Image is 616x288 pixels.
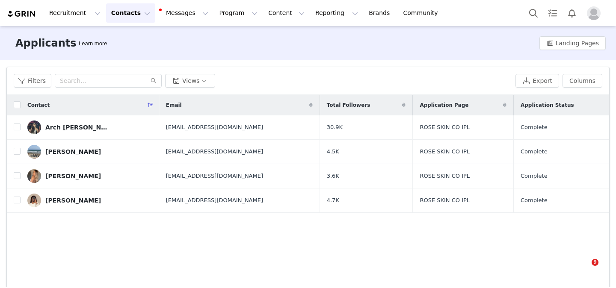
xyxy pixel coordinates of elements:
span: ROSE SKIN CO IPL [420,123,470,132]
span: 30.9K [327,123,343,132]
span: Complete [521,196,548,205]
span: ROSE SKIN CO IPL [420,147,470,156]
button: Export [515,74,559,88]
button: Search [524,3,543,23]
img: 3a2d2200-f6c7-4a2c-a78f-47e8c7a90ae7.jpg [27,169,41,183]
span: 4.7K [327,196,339,205]
button: Landing Pages [539,36,606,50]
span: ROSE SKIN CO IPL [420,196,470,205]
button: Reporting [310,3,363,23]
a: [PERSON_NAME] [27,169,152,183]
button: Messages [156,3,213,23]
img: placeholder-profile.jpg [587,6,601,20]
span: [EMAIL_ADDRESS][DOMAIN_NAME] [166,172,263,180]
button: Views [165,74,215,88]
img: 4106c071-c4b8-45e5-8b92-be8e512bc303.jpg [27,194,41,207]
a: Brands [364,3,397,23]
a: Community [398,3,447,23]
button: Columns [563,74,602,88]
button: Program [214,3,263,23]
a: Tasks [543,3,562,23]
a: [PERSON_NAME] [27,145,152,159]
span: Complete [521,147,548,156]
button: Profile [582,6,609,20]
i: icon: search [151,78,157,84]
h3: Applicants [15,35,77,51]
span: Application Status [521,101,574,109]
div: [PERSON_NAME] [45,148,101,155]
span: ROSE SKIN CO IPL [420,172,470,180]
img: edb20bd5-004a-4d56-824d-509a61176c61.jpg [27,145,41,159]
div: Arch [PERSON_NAME] [45,124,110,131]
span: Complete [521,123,548,132]
img: grin logo [7,10,37,18]
div: [PERSON_NAME] [45,173,101,179]
span: [EMAIL_ADDRESS][DOMAIN_NAME] [166,123,263,132]
iframe: Intercom live chat [574,259,595,279]
a: Arch [PERSON_NAME] [27,120,152,134]
span: Complete [521,172,548,180]
input: Search... [55,74,162,88]
span: Contact [27,101,50,109]
div: [PERSON_NAME] [45,197,101,204]
span: 9 [592,259,598,266]
span: 4.5K [327,147,339,156]
span: Total Followers [327,101,370,109]
span: Application Page [420,101,468,109]
span: [EMAIL_ADDRESS][DOMAIN_NAME] [166,196,263,205]
span: Email [166,101,182,109]
a: [PERSON_NAME] [27,194,152,207]
button: Contacts [106,3,155,23]
button: Filters [14,74,51,88]
button: Notifications [563,3,581,23]
span: [EMAIL_ADDRESS][DOMAIN_NAME] [166,147,263,156]
div: Tooltip anchor [77,39,109,48]
button: Content [263,3,310,23]
img: e0e3b9a1-ea28-4a6b-b5f1-94b957a998a3.jpg [27,120,41,134]
button: Recruitment [44,3,106,23]
span: 3.6K [327,172,339,180]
